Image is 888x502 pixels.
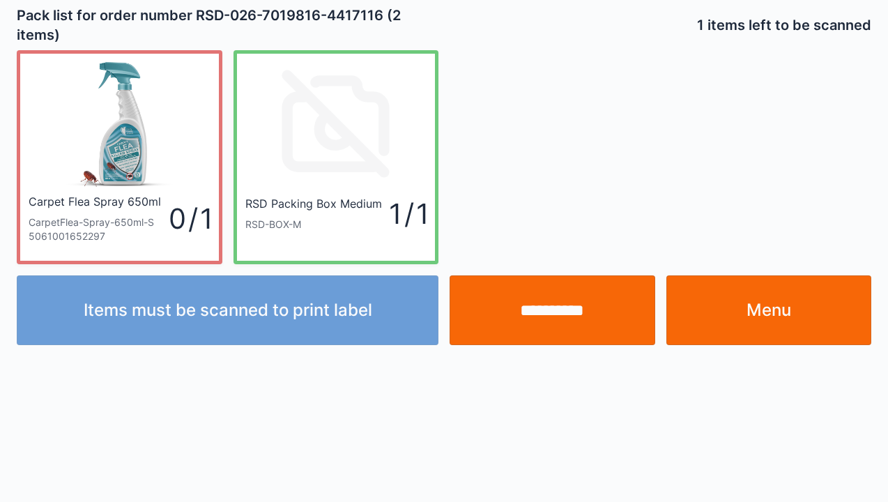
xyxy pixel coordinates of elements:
div: 5061001652297 [29,229,164,243]
h2: 1 items left to be scanned [697,15,871,35]
a: Carpet Flea Spray 650mlCarpetFlea-Spray-650ml-S50610016522970 / 1 [17,50,222,264]
div: 1 / 1 [385,194,427,234]
img: 71r0PUQYulL_c69cc09d-11e8-4adf-a9da-8d9e6c609b9f_720x.jpg [55,59,184,188]
div: Carpet Flea Spray 650ml [29,194,161,210]
div: RSD Packing Box Medium [245,196,382,212]
h2: Pack list for order number RSD-026-7019816-4417116 (2 items) [17,6,438,45]
a: Menu [666,275,872,345]
div: RSD-BOX-M [245,218,385,231]
a: RSD Packing Box MediumRSD-BOX-M1 / 1 [234,50,439,264]
div: CarpetFlea-Spray-650ml-S [29,215,164,229]
div: 0 / 1 [164,199,210,238]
